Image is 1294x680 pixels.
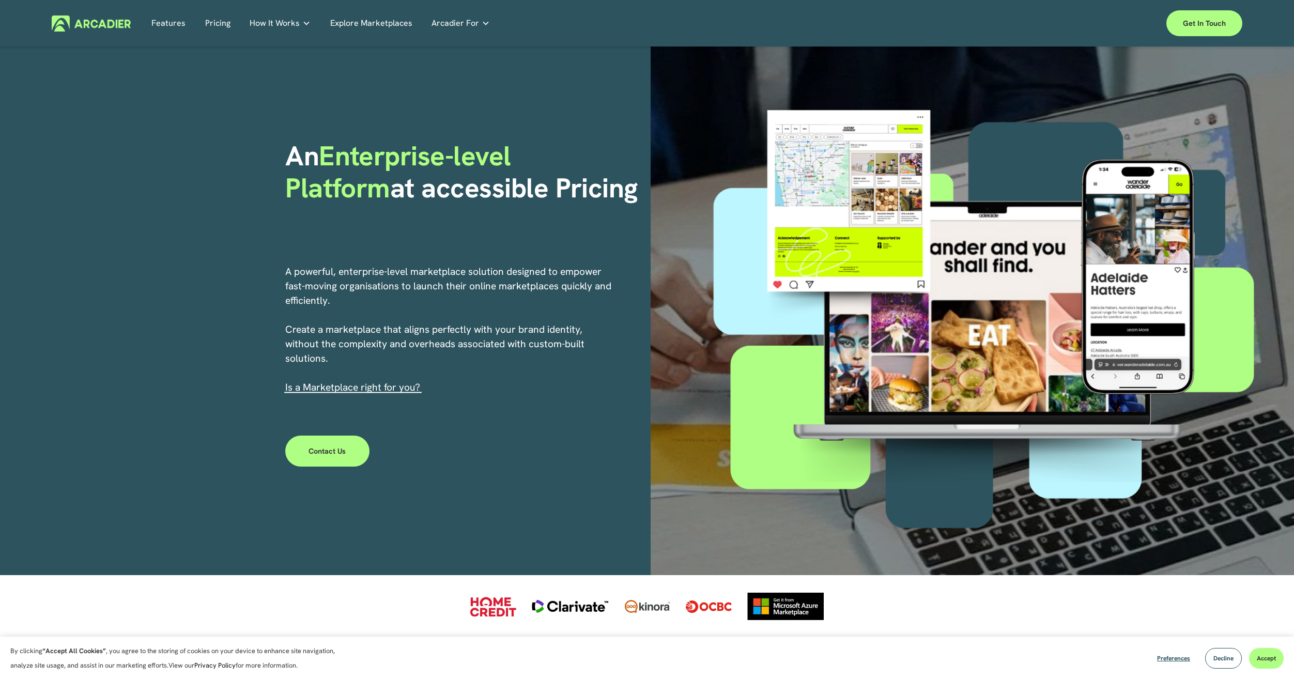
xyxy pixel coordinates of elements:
iframe: Chat Widget [1242,630,1294,680]
button: Preferences [1149,648,1198,669]
a: Features [151,15,186,31]
img: Arcadier [52,16,131,32]
p: By clicking , you agree to the storing of cookies on your device to enhance site navigation, anal... [10,644,346,673]
a: Explore Marketplaces [330,15,412,31]
span: I [285,381,420,394]
span: Preferences [1157,654,1190,662]
span: How It Works [250,16,300,30]
a: Pricing [205,15,230,31]
span: Decline [1213,654,1234,662]
strong: “Accept All Cookies” [42,646,106,655]
span: Enterprise-level Platform [285,138,518,206]
p: A powerful, enterprise-level marketplace solution designed to empower fast-moving organisations t... [285,265,613,395]
span: Arcadier For [432,16,479,30]
a: folder dropdown [250,15,311,31]
h1: An at accessible Pricing [285,140,643,205]
button: Decline [1205,648,1242,669]
a: s a Marketplace right for you? [288,381,420,394]
a: Privacy Policy [194,661,236,670]
a: Get in touch [1166,10,1242,36]
a: Contact Us [285,436,369,467]
a: folder dropdown [432,15,490,31]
